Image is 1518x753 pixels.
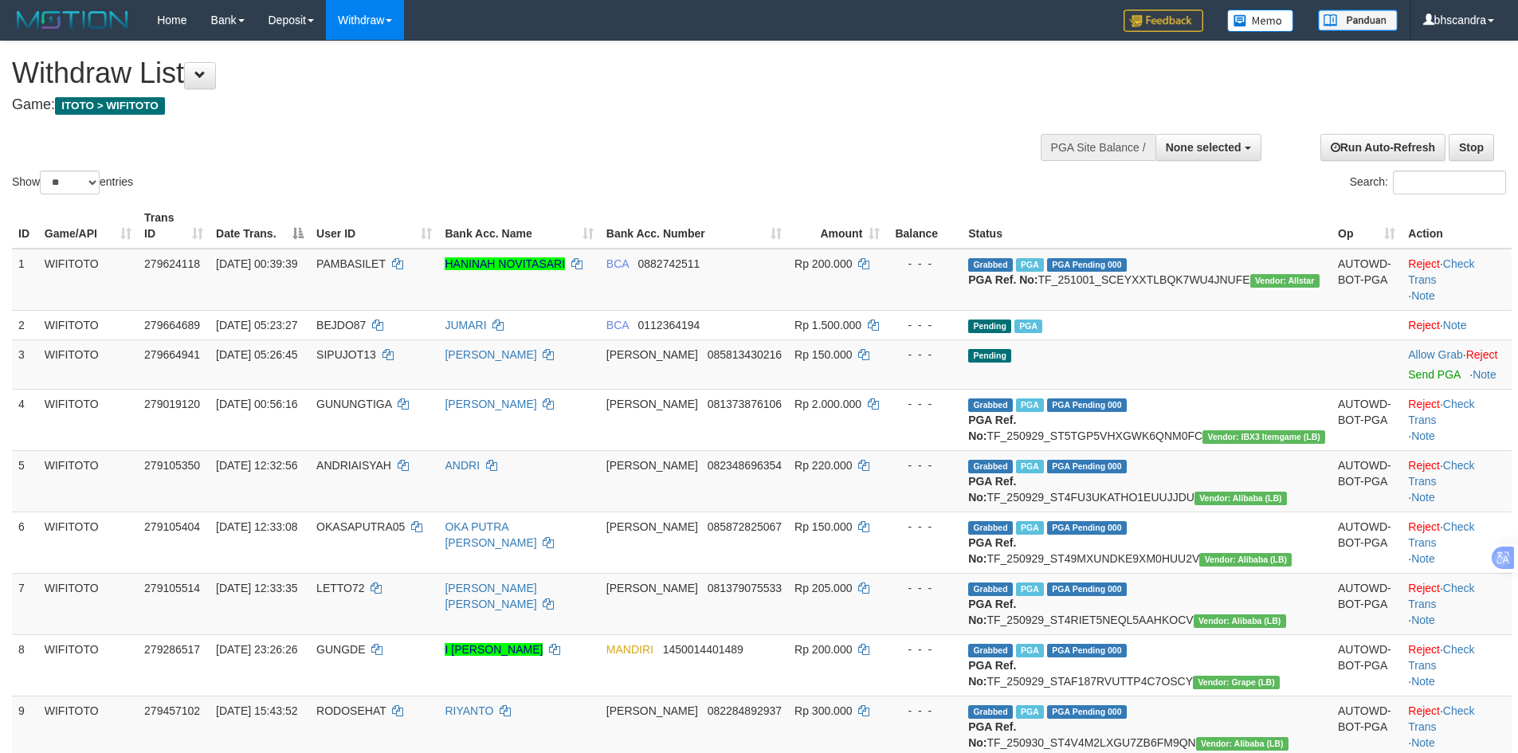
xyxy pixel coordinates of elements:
a: Check Trans [1408,704,1474,733]
div: - - - [892,519,955,535]
span: 279286517 [144,643,200,656]
span: · [1408,348,1465,361]
span: Rp 205.000 [794,582,852,594]
span: Pending [968,320,1011,333]
td: TF_250929_ST4FU3UKATHO1EUUJJDU [962,450,1332,512]
a: Note [1443,319,1467,331]
span: MANDIRI [606,643,653,656]
td: AUTOWD-BOT-PGA [1332,512,1402,573]
td: 3 [12,339,38,389]
a: Check Trans [1408,582,1474,610]
a: RIYANTO [445,704,493,717]
div: - - - [892,256,955,272]
span: Marked by bhsaldo [1016,258,1044,272]
a: HANINAH NOVITASARI [445,257,565,270]
span: [PERSON_NAME] [606,348,698,361]
span: BEJDO87 [316,319,366,331]
span: ANDRIAISYAH [316,459,391,472]
td: WIFITOTO [38,634,138,696]
a: Run Auto-Refresh [1320,134,1445,161]
b: PGA Ref. No: [968,720,1016,749]
a: JUMARI [445,319,486,331]
span: PGA Pending [1047,398,1127,412]
th: Op: activate to sort column ascending [1332,203,1402,249]
a: Note [1411,675,1435,688]
span: Copy 0112364194 to clipboard [638,319,700,331]
a: Send PGA [1408,368,1460,381]
td: AUTOWD-BOT-PGA [1332,573,1402,634]
span: SIPUJOT13 [316,348,376,361]
div: - - - [892,703,955,719]
span: PGA Pending [1047,705,1127,719]
h1: Withdraw List [12,57,996,89]
select: Showentries [40,171,100,194]
span: [PERSON_NAME] [606,520,698,533]
th: User ID: activate to sort column ascending [310,203,438,249]
a: Note [1411,491,1435,504]
span: 279624118 [144,257,200,270]
td: WIFITOTO [38,573,138,634]
span: PAMBASILET [316,257,386,270]
span: Marked by bhsaldo [1016,644,1044,657]
div: - - - [892,580,955,596]
span: [PERSON_NAME] [606,582,698,594]
td: 4 [12,389,38,450]
a: [PERSON_NAME] [445,398,536,410]
td: · · [1402,512,1512,573]
span: PGA Pending [1047,460,1127,473]
th: Date Trans.: activate to sort column descending [210,203,310,249]
button: None selected [1155,134,1261,161]
b: PGA Ref. No: [968,273,1037,286]
a: Reject [1408,257,1440,270]
span: RODOSEHAT [316,704,386,717]
span: Grabbed [968,460,1013,473]
td: · · [1402,450,1512,512]
a: Note [1411,614,1435,626]
td: WIFITOTO [38,249,138,311]
span: Pending [968,349,1011,363]
td: WIFITOTO [38,310,138,339]
a: Reject [1466,348,1498,361]
span: Grabbed [968,258,1013,272]
div: - - - [892,457,955,473]
td: 5 [12,450,38,512]
th: Balance [886,203,962,249]
span: 279664689 [144,319,200,331]
td: · · [1402,634,1512,696]
td: AUTOWD-BOT-PGA [1332,249,1402,311]
a: Reject [1408,582,1440,594]
a: Allow Grab [1408,348,1462,361]
td: · · [1402,249,1512,311]
span: 279105404 [144,520,200,533]
span: Marked by bhscandra [1016,705,1044,719]
span: BCA [606,257,629,270]
b: PGA Ref. No: [968,475,1016,504]
td: · · [1402,389,1512,450]
th: Status [962,203,1332,249]
span: Marked by bhsjoko [1016,398,1044,412]
span: 279664941 [144,348,200,361]
span: Grabbed [968,644,1013,657]
a: OKA PUTRA [PERSON_NAME] [445,520,536,549]
b: PGA Ref. No: [968,598,1016,626]
span: PGA Pending [1047,644,1127,657]
span: [DATE] 00:56:16 [216,398,297,410]
span: [DATE] 05:23:27 [216,319,297,331]
label: Search: [1350,171,1506,194]
span: [DATE] 05:26:45 [216,348,297,361]
span: Vendor URL: https://dashboard.q2checkout.com/secure [1199,553,1292,567]
img: panduan.png [1318,10,1398,31]
a: Check Trans [1408,459,1474,488]
span: [DATE] 12:32:56 [216,459,297,472]
td: TF_250929_ST4RIET5NEQL5AAHKOCV [962,573,1332,634]
span: ITOTO > WIFITOTO [55,97,165,115]
span: Copy 081379075533 to clipboard [708,582,782,594]
span: Rp 1.500.000 [794,319,861,331]
div: - - - [892,641,955,657]
span: Vendor URL: https://dashboard.q2checkout.com/secure [1196,737,1289,751]
span: Rp 200.000 [794,257,852,270]
span: 279457102 [144,704,200,717]
span: Grabbed [968,705,1013,719]
div: - - - [892,396,955,412]
span: Copy 082284892937 to clipboard [708,704,782,717]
